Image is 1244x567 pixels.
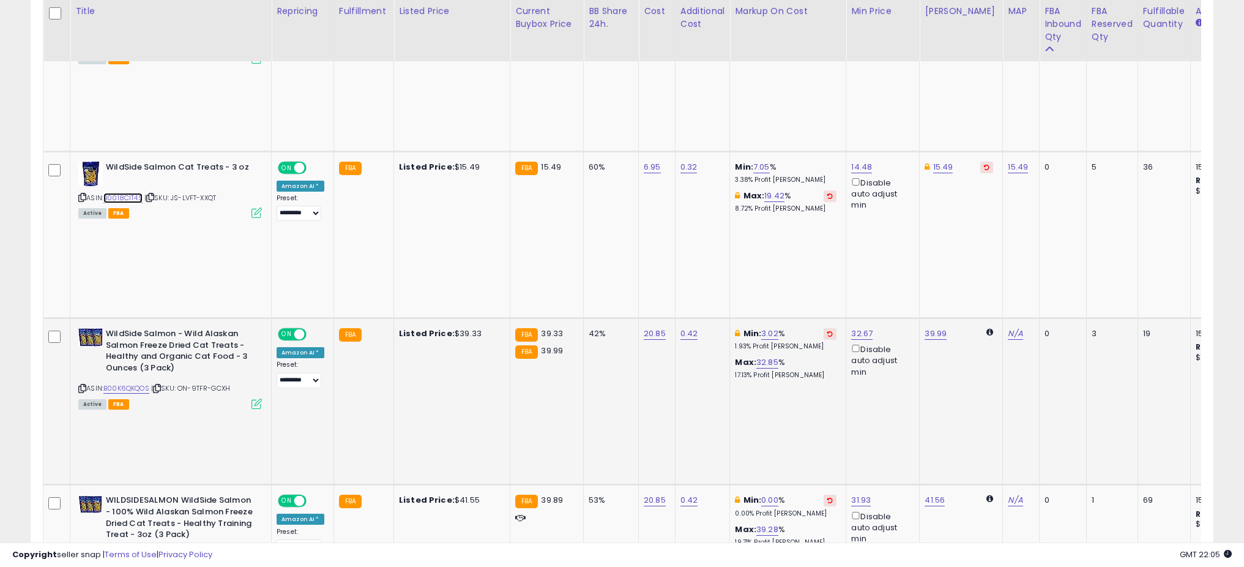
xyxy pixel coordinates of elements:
[515,345,538,359] small: FBA
[1092,495,1128,506] div: 1
[735,205,836,213] p: 8.72% Profit [PERSON_NAME]
[761,328,778,340] a: 3.02
[743,328,762,339] b: Min:
[589,495,629,506] div: 53%
[106,495,255,543] b: WILDSIDESALMON WildSide Salmon - 100% Wild Alaskan Salmon Freeze Dried Cat Treats - Healthy Train...
[12,549,57,560] strong: Copyright
[851,176,910,211] div: Disable auto adjust min
[277,5,329,18] div: Repricing
[78,208,106,219] span: All listings currently available for purchase on Amazon
[735,161,753,173] b: Min:
[735,495,836,517] div: %
[851,342,910,378] div: Disable auto adjust min
[515,495,538,508] small: FBA
[277,361,324,388] div: Preset:
[735,524,836,547] div: %
[1045,495,1077,506] div: 0
[761,494,778,506] a: 0.00
[78,328,103,347] img: 61RJccvTFKL._SL40_.jpg
[851,328,873,340] a: 32.67
[1143,495,1181,506] div: 69
[735,371,836,380] p: 17.13% Profit [PERSON_NAME]
[151,383,230,393] span: | SKU: ON-9TFR-GCXH
[305,496,324,506] span: OFF
[108,208,129,219] span: FBA
[144,193,216,203] span: | SKU: JS-LVFT-XXQT
[925,328,947,340] a: 39.99
[277,514,324,525] div: Amazon AI *
[277,194,324,222] div: Preset:
[103,383,149,394] a: B00K6QKQOS
[680,328,698,340] a: 0.42
[851,509,910,545] div: Disable auto adjust min
[105,549,157,560] a: Terms of Use
[339,495,362,508] small: FBA
[515,162,538,175] small: FBA
[735,162,836,184] div: %
[1045,328,1077,339] div: 0
[680,161,698,173] a: 0.32
[743,494,762,506] b: Min:
[78,162,103,186] img: 51pT9UvSLVL._SL40_.jpg
[339,5,389,18] div: Fulfillment
[1092,162,1128,173] div: 5
[399,328,501,339] div: $39.33
[158,549,212,560] a: Privacy Policy
[1143,162,1181,173] div: 36
[589,328,629,339] div: 42%
[1008,161,1028,173] a: 15.49
[851,161,872,173] a: 14.48
[644,5,670,18] div: Cost
[851,494,871,506] a: 31.93
[106,162,255,176] b: WildSide Salmon Cat Treats - 3 oz
[851,5,914,18] div: Min Price
[1196,18,1203,29] small: Amazon Fees.
[541,494,563,506] span: 39.89
[925,494,945,506] a: 41.56
[279,162,294,173] span: ON
[75,5,266,18] div: Title
[12,549,212,561] div: seller snap | |
[735,509,836,518] p: 0.00% Profit [PERSON_NAME]
[735,524,756,535] b: Max:
[735,356,756,368] b: Max:
[277,347,324,358] div: Amazon AI *
[541,328,563,339] span: 39.33
[279,496,294,506] span: ON
[925,5,997,18] div: [PERSON_NAME]
[743,190,765,201] b: Max:
[399,495,501,506] div: $41.55
[1045,162,1077,173] div: 0
[644,328,666,340] a: 20.85
[1180,549,1232,560] span: 2025-09-17 22:05 GMT
[680,5,725,31] div: Additional Cost
[644,494,666,506] a: 20.85
[339,162,362,175] small: FBA
[680,494,698,506] a: 0.42
[103,193,143,203] a: B0018CIT4S
[589,162,629,173] div: 60%
[399,162,501,173] div: $15.49
[515,328,538,342] small: FBA
[753,161,770,173] a: 7.05
[399,494,455,506] b: Listed Price:
[515,5,578,31] div: Current Buybox Price
[735,328,836,351] div: %
[78,328,262,408] div: ASIN:
[1008,328,1022,340] a: N/A
[78,162,262,217] div: ASIN:
[279,329,294,340] span: ON
[399,328,455,339] b: Listed Price:
[1143,328,1181,339] div: 19
[541,161,561,173] span: 15.49
[735,176,836,184] p: 3.38% Profit [PERSON_NAME]
[735,5,841,18] div: Markup on Cost
[305,329,324,340] span: OFF
[735,190,836,213] div: %
[589,5,633,31] div: BB Share 24h.
[756,356,778,369] a: 32.85
[305,162,324,173] span: OFF
[1008,5,1034,18] div: MAP
[78,495,103,514] img: 51+r6cuKYnL._SL40_.jpg
[1008,494,1022,506] a: N/A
